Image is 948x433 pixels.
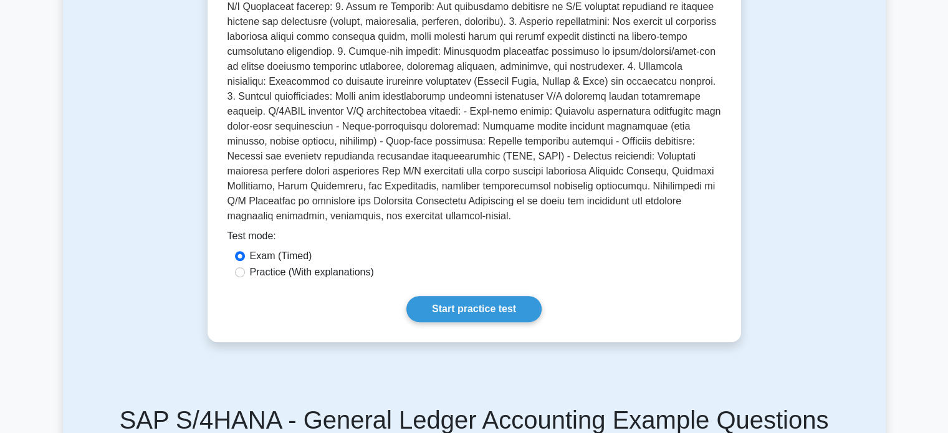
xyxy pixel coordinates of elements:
[250,249,312,264] label: Exam (Timed)
[406,296,542,322] a: Start practice test
[227,229,721,249] div: Test mode:
[250,265,374,280] label: Practice (With explanations)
